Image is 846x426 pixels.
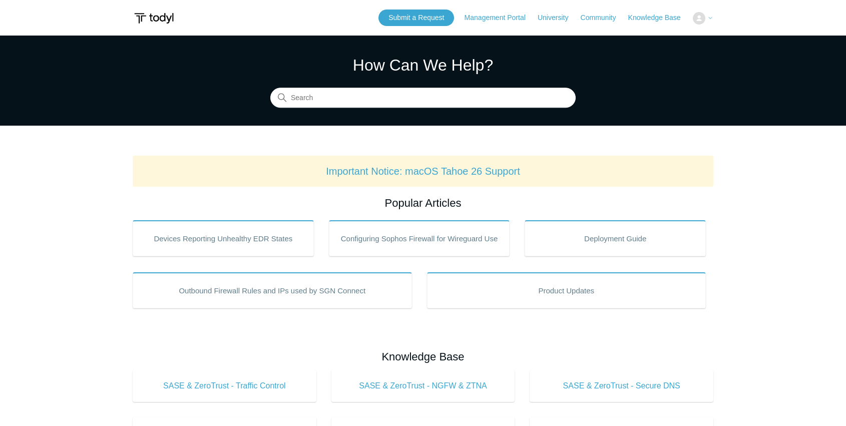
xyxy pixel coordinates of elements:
img: Todyl Support Center Help Center home page [133,9,175,28]
a: SASE & ZeroTrust - NGFW & ZTNA [331,370,515,402]
span: SASE & ZeroTrust - Traffic Control [148,380,301,392]
a: SASE & ZeroTrust - Traffic Control [133,370,316,402]
a: Management Portal [465,13,536,23]
a: Submit a Request [378,10,454,26]
span: SASE & ZeroTrust - Secure DNS [545,380,698,392]
a: Devices Reporting Unhealthy EDR States [133,220,314,256]
span: SASE & ZeroTrust - NGFW & ZTNA [346,380,500,392]
a: Outbound Firewall Rules and IPs used by SGN Connect [133,272,412,308]
input: Search [270,88,576,108]
a: Product Updates [427,272,706,308]
a: Configuring Sophos Firewall for Wireguard Use [329,220,510,256]
h1: How Can We Help? [270,53,576,77]
h2: Knowledge Base [133,348,713,365]
a: Important Notice: macOS Tahoe 26 Support [326,166,520,177]
a: University [538,13,578,23]
h2: Popular Articles [133,195,713,211]
a: Knowledge Base [628,13,691,23]
a: SASE & ZeroTrust - Secure DNS [530,370,713,402]
a: Deployment Guide [525,220,706,256]
a: Community [581,13,626,23]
